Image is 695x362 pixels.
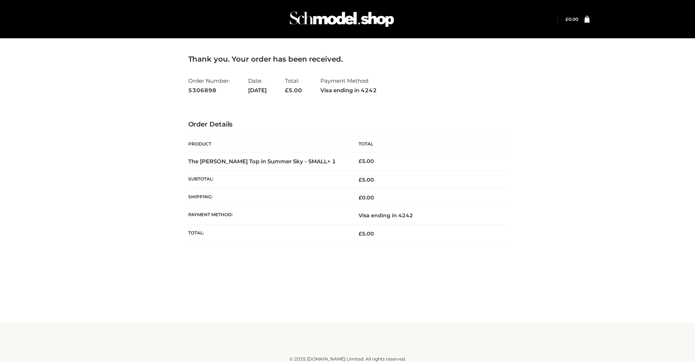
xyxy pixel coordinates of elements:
[285,87,289,94] span: £
[359,158,374,164] bdi: 5.00
[188,158,336,165] strong: The [PERSON_NAME] Top in Summer Sky - SMALL
[359,194,374,201] bdi: 0.00
[285,74,302,97] li: Total:
[327,158,336,165] strong: × 1
[359,158,362,164] span: £
[359,176,374,183] span: 5.00
[359,230,362,237] span: £
[320,74,377,97] li: Payment Method:
[565,16,578,22] a: £0.00
[348,136,507,152] th: Total
[188,225,348,242] th: Total:
[188,121,507,129] h3: Order Details
[188,207,348,225] th: Payment method:
[188,55,507,63] h3: Thank you. Your order has been received.
[320,86,377,95] strong: Visa ending in 4242
[248,86,267,95] strong: [DATE]
[188,136,348,152] th: Product
[348,207,507,225] td: Visa ending in 4242
[359,230,374,237] span: 5.00
[359,176,362,183] span: £
[248,74,267,97] li: Date:
[188,74,230,97] li: Order Number:
[359,194,362,201] span: £
[565,16,578,22] bdi: 0.00
[188,86,230,95] strong: 5306898
[188,171,348,188] th: Subtotal:
[285,87,302,94] span: 5.00
[565,16,568,22] span: £
[287,5,397,34] img: Schmodel Admin 964
[188,189,348,207] th: Shipping:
